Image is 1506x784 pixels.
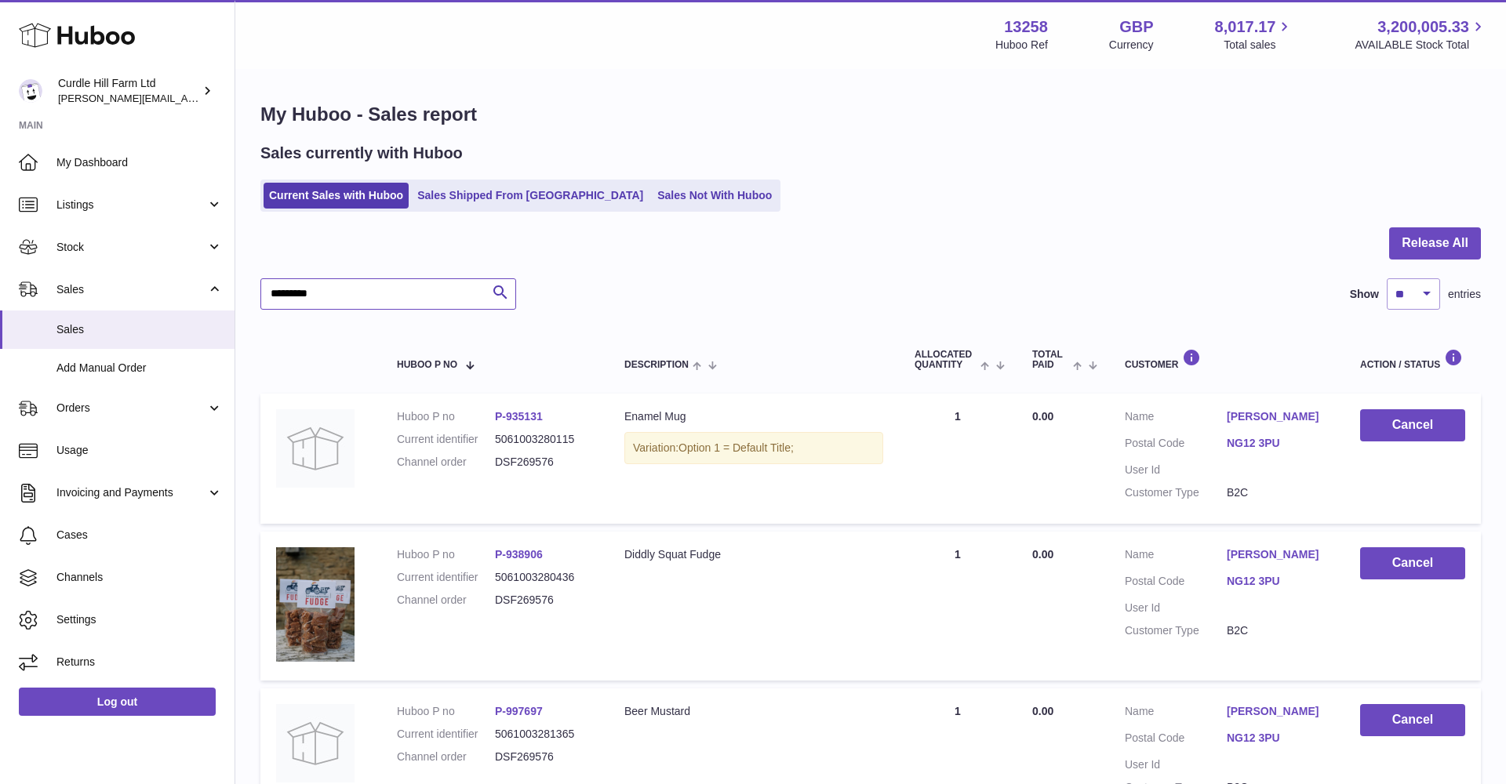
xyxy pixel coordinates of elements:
[19,79,42,103] img: miranda@diddlysquatfarmshop.com
[56,528,223,543] span: Cases
[495,548,543,561] a: P-938906
[1215,16,1294,53] a: 8,017.17 Total sales
[260,143,463,164] h2: Sales currently with Huboo
[1125,463,1227,477] dt: User Id
[1125,436,1227,455] dt: Postal Code
[1125,731,1227,750] dt: Postal Code
[1227,574,1329,589] a: NG12 3PU
[1125,623,1227,638] dt: Customer Type
[1377,16,1469,38] span: 3,200,005.33
[1215,16,1276,38] span: 8,017.17
[495,432,593,447] dd: 5061003280115
[1032,350,1069,370] span: Total paid
[624,704,883,719] div: Beer Mustard
[56,240,206,255] span: Stock
[1227,731,1329,746] a: NG12 3PU
[624,360,689,370] span: Description
[58,92,315,104] span: [PERSON_NAME][EMAIL_ADDRESS][DOMAIN_NAME]
[397,570,495,585] dt: Current identifier
[495,593,593,608] dd: DSF269576
[1227,485,1329,500] dd: B2C
[1032,410,1053,423] span: 0.00
[1004,16,1048,38] strong: 13258
[397,727,495,742] dt: Current identifier
[1227,409,1329,424] a: [PERSON_NAME]
[397,704,495,719] dt: Huboo P no
[56,443,223,458] span: Usage
[1227,623,1329,638] dd: B2C
[899,394,1017,524] td: 1
[1360,704,1465,736] button: Cancel
[652,183,777,209] a: Sales Not With Huboo
[1032,705,1053,717] span: 0.00
[899,532,1017,681] td: 1
[397,750,495,764] dt: Channel order
[995,38,1048,53] div: Huboo Ref
[1125,409,1227,428] dt: Name
[1355,38,1487,53] span: AVAILABLE Stock Total
[1227,547,1329,562] a: [PERSON_NAME]
[495,410,543,423] a: P-935131
[56,282,206,297] span: Sales
[1032,548,1053,561] span: 0.00
[397,593,495,608] dt: Channel order
[624,432,883,464] div: Variation:
[1355,16,1487,53] a: 3,200,005.33 AVAILABLE Stock Total
[495,705,543,717] a: P-997697
[56,612,223,627] span: Settings
[1125,485,1227,500] dt: Customer Type
[1389,227,1481,260] button: Release All
[276,409,355,488] img: no-photo.jpg
[19,688,216,716] a: Log out
[397,360,457,370] span: Huboo P no
[1119,16,1153,38] strong: GBP
[56,485,206,500] span: Invoicing and Payments
[1448,287,1481,302] span: entries
[397,409,495,424] dt: Huboo P no
[412,183,649,209] a: Sales Shipped From [GEOGRAPHIC_DATA]
[1125,757,1227,772] dt: User Id
[624,409,883,424] div: Enamel Mug
[1350,287,1379,302] label: Show
[495,570,593,585] dd: 5061003280436
[397,455,495,470] dt: Channel order
[1125,349,1329,370] div: Customer
[915,350,977,370] span: ALLOCATED Quantity
[56,570,223,585] span: Channels
[1360,349,1465,370] div: Action / Status
[260,102,1481,127] h1: My Huboo - Sales report
[276,547,355,662] img: 132581705941774.jpg
[1109,38,1154,53] div: Currency
[276,704,355,782] img: no-photo.jpg
[56,322,223,337] span: Sales
[1224,38,1293,53] span: Total sales
[397,432,495,447] dt: Current identifier
[1125,601,1227,615] dt: User Id
[495,727,593,742] dd: 5061003281365
[1125,574,1227,593] dt: Postal Code
[678,441,794,454] span: Option 1 = Default Title;
[1227,704,1329,719] a: [PERSON_NAME]
[495,750,593,764] dd: DSF269576
[56,198,206,212] span: Listings
[1125,704,1227,723] dt: Name
[1125,547,1227,566] dt: Name
[56,155,223,170] span: My Dashboard
[58,76,199,106] div: Curdle Hill Farm Ltd
[56,655,223,670] span: Returns
[1227,436,1329,451] a: NG12 3PU
[56,361,223,376] span: Add Manual Order
[624,547,883,562] div: Diddly Squat Fudge
[264,183,409,209] a: Current Sales with Huboo
[397,547,495,562] dt: Huboo P no
[495,455,593,470] dd: DSF269576
[56,401,206,416] span: Orders
[1360,547,1465,579] button: Cancel
[1360,409,1465,441] button: Cancel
